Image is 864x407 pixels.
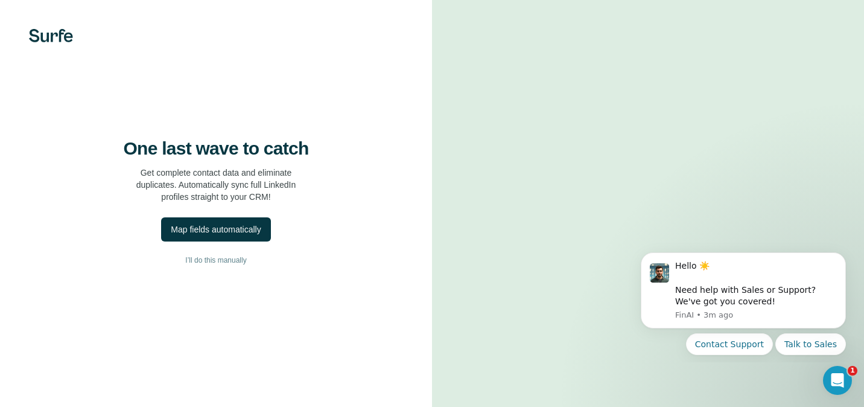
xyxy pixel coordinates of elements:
iframe: Intercom live chat [823,366,852,395]
span: 1 [848,366,857,376]
span: I’ll do this manually [185,255,246,266]
h4: One last wave to catch [124,138,309,159]
img: Surfe's logo [29,29,73,42]
iframe: Intercom notifications message [623,242,864,362]
button: I’ll do this manually [24,251,408,269]
p: Get complete contact data and eliminate duplicates. Automatically sync full LinkedIn profiles str... [136,167,296,203]
div: Map fields automatically [171,223,261,236]
button: Map fields automatically [161,217,270,242]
